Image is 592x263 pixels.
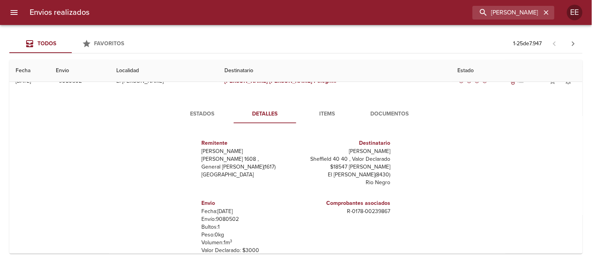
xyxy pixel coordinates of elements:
p: El [PERSON_NAME] ( 8430 ) [299,171,391,179]
p: [PERSON_NAME] [299,147,391,155]
span: Estados [176,109,229,119]
div: EE [567,5,583,20]
span: Detalles [238,109,292,119]
p: 1 - 25 de 7.947 [514,40,542,48]
span: Favoritos [94,40,124,47]
p: [PERSON_NAME] 1608 , [202,155,293,163]
sup: 3 [230,238,233,243]
div: Abrir información de usuario [567,5,583,20]
p: [GEOGRAPHIC_DATA] [202,171,293,179]
em: Pelegrini [314,78,337,84]
div: Tabs detalle de guia [171,105,421,123]
th: Destinatario [218,60,451,82]
p: Peso: 0 kg [202,231,293,239]
th: Envio [50,60,110,82]
span: Pagina siguiente [564,34,583,53]
h6: Remitente [202,139,293,147]
p: Rio Negro [299,179,391,187]
h6: Destinatario [299,139,391,147]
h6: Envios realizados [30,6,89,19]
th: Localidad [110,60,218,82]
div: Tabs Envios [9,34,134,53]
p: Volumen: 1 m [202,239,293,247]
p: [PERSON_NAME] [202,147,293,155]
th: Fecha [9,60,50,82]
button: menu [5,3,23,22]
p: Valor Declarado: $ 3000 [202,247,293,254]
p: Fecha: [DATE] [202,208,293,215]
em: [PERSON_NAME] [224,78,268,84]
p: R - 0178 - 00239867 [299,208,391,215]
p: Sheffield 40 40 , Valor Declarado $18547 [PERSON_NAME] [299,155,391,171]
span: Documentos [363,109,416,119]
p: Bultos: 1 [202,223,293,231]
span: Items [301,109,354,119]
input: buscar [473,6,541,20]
div: [DATE] [16,78,31,84]
p: General [PERSON_NAME] ( 1617 ) [202,163,293,171]
span: Pagina anterior [545,39,564,47]
p: Envío: 9080502 [202,215,293,223]
em: [PERSON_NAME] [269,78,313,84]
h6: Comprobantes asociados [299,199,391,208]
h6: Envio [202,199,293,208]
span: Todos [37,40,56,47]
th: Estado [451,60,583,82]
